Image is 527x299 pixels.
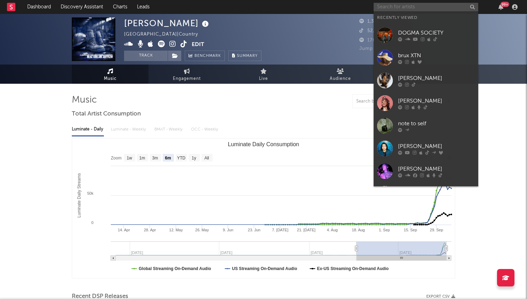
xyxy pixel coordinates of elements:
span: Engagement [173,75,201,83]
text: 23. Jun [248,228,260,232]
div: [PERSON_NAME] [398,142,475,150]
text: Luminate Daily Consumption [228,141,299,147]
button: Edit [192,40,204,49]
a: [PERSON_NAME] [374,137,478,160]
text: Ex-US Streaming On-Demand Audio [317,266,389,271]
div: [PERSON_NAME] [124,17,211,29]
text: 21. [DATE] [297,228,315,232]
text: 14. Apr [118,228,130,232]
div: [PERSON_NAME] [398,97,475,105]
a: note to self [374,114,478,137]
text: 6m [165,156,171,160]
div: [GEOGRAPHIC_DATA] | Country [124,30,206,39]
div: Recently Viewed [377,14,475,22]
text: 29. Sep [430,228,443,232]
div: brux XTN [398,51,475,60]
a: [PERSON_NAME] [374,92,478,114]
input: Search for artists [374,3,478,12]
text: US Streaming On-Demand Audio [232,266,297,271]
text: 3m [152,156,158,160]
div: [PERSON_NAME] [398,165,475,173]
span: 1,371 [359,19,379,24]
text: 1m [139,156,145,160]
a: [PERSON_NAME] [374,160,478,182]
span: Audience [330,75,351,83]
a: brux XTN [374,46,478,69]
button: 99+ [498,4,503,10]
span: 176,308 Monthly Listeners [359,38,429,43]
text: 26. May [195,228,209,232]
text: 4. Aug [327,228,338,232]
text: 1. Sep [379,228,390,232]
a: Live [225,65,302,84]
div: 99 + [501,2,509,7]
text: Luminate Daily Streams [77,173,82,217]
a: Music [72,65,148,84]
div: note to self [398,119,475,128]
span: Music [104,75,117,83]
text: 9. Jun [223,228,233,232]
text: Global Streaming On-Demand Audio [139,266,211,271]
text: 15. Sep [404,228,417,232]
a: Stolen Gin [374,182,478,205]
button: Export CSV [426,294,455,299]
div: Luminate - Daily [72,124,104,135]
text: 28. Apr [144,228,156,232]
text: 12. May [169,228,183,232]
input: Search by song name or URL [353,99,426,104]
text: 1y [192,156,196,160]
a: [PERSON_NAME] [374,69,478,92]
div: DOGMA SOCIETY [398,29,475,37]
svg: Luminate Daily Consumption [72,139,455,278]
span: Live [259,75,268,83]
a: Engagement [148,65,225,84]
text: YTD [177,156,185,160]
a: DOGMA SOCIETY [374,24,478,46]
span: Summary [237,54,258,58]
text: Zoom [111,156,122,160]
text: 1w [127,156,132,160]
text: 18. Aug [352,228,365,232]
text: 50k [87,191,93,195]
a: Benchmark [185,51,225,61]
div: [PERSON_NAME] [398,74,475,82]
span: Benchmark [194,52,221,60]
button: Track [124,51,168,61]
text: 0 [91,220,93,225]
span: Jump Score: 96.0 [359,46,401,51]
a: Audience [302,65,379,84]
text: 7. [DATE] [272,228,288,232]
button: Summary [228,51,261,61]
text: All [204,156,209,160]
span: 52,700 [359,29,383,33]
span: Total Artist Consumption [72,110,141,118]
